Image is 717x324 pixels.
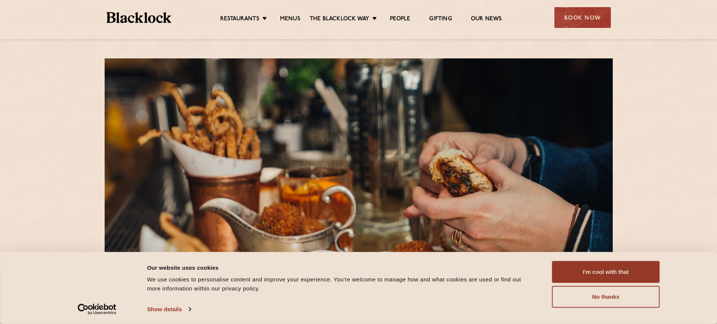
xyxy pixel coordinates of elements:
[64,304,130,315] a: Usercentrics Cookiebot - opens in a new window
[280,15,300,24] a: Menus
[552,286,660,308] button: No thanks
[390,15,410,24] a: People
[471,15,502,24] a: Our News
[147,304,191,315] a: Show details
[310,15,369,24] a: The Blacklock Way
[554,7,611,28] div: Book Now
[220,15,259,24] a: Restaurants
[552,261,660,283] button: I'm cool with that
[147,263,535,272] div: Our website uses cookies
[429,15,452,24] a: Gifting
[107,12,172,23] img: BL_Textured_Logo-footer-cropped.svg
[147,275,535,293] div: We use cookies to personalise content and improve your experience. You're welcome to manage how a...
